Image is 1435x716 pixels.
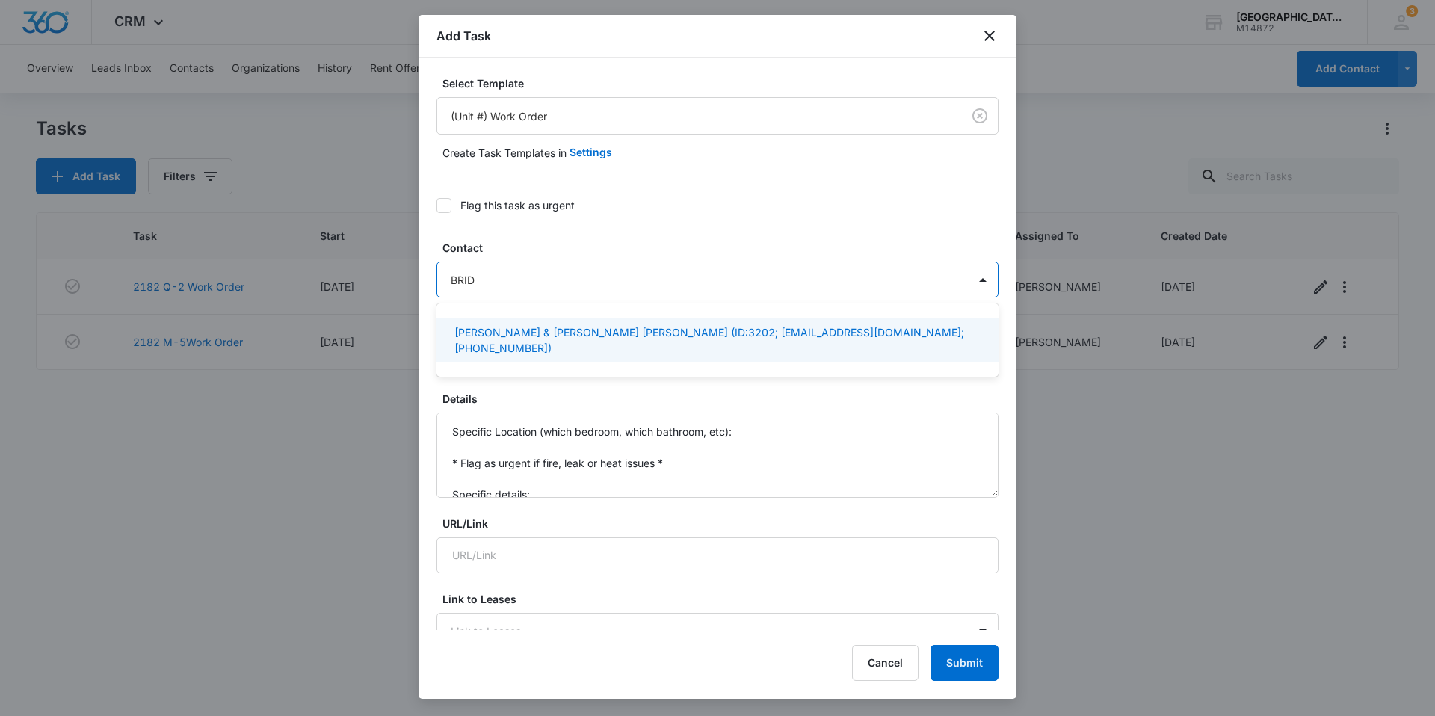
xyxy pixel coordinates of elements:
button: Cancel [852,645,919,681]
p: [PERSON_NAME] & [PERSON_NAME] [PERSON_NAME] (ID:3202; [EMAIL_ADDRESS][DOMAIN_NAME]; [PHONE_NUMBER]) [454,324,978,356]
label: Contact [442,240,1004,256]
label: Select Template [442,75,1004,91]
textarea: Specific Location (which bedroom, which bathroom, etc): * Flag as urgent if fire, leak or heat is... [436,413,999,498]
label: Details [442,391,1004,407]
button: Clear [968,104,992,128]
label: URL/Link [442,516,1004,531]
input: URL/Link [436,537,999,573]
h1: Add Task [436,27,491,45]
div: Flag this task as urgent [460,197,575,213]
label: Link to Leases [442,591,1004,607]
button: Submit [931,645,999,681]
p: Create Task Templates in [442,145,567,161]
button: Settings [570,135,612,170]
button: close [981,27,999,45]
